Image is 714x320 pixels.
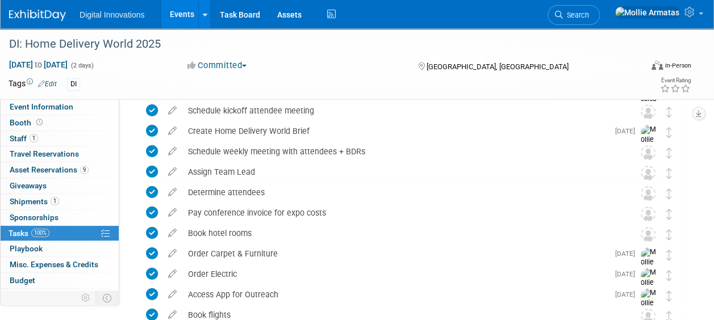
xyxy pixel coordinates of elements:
[666,127,672,138] i: Move task
[652,61,663,70] img: Format-Inperson.png
[1,210,119,225] a: Sponsorships
[9,60,68,70] span: [DATE] [DATE]
[183,60,251,71] button: Committed
[665,61,691,70] div: In-Person
[182,203,618,222] div: Pay conference invoice for expo costs
[38,80,57,88] a: Edit
[548,5,600,25] a: Search
[76,290,96,305] td: Personalize Event Tab Strip
[10,102,73,111] span: Event Information
[80,10,144,19] span: Digital Innovations
[10,181,47,190] span: Giveaways
[615,127,641,135] span: [DATE]
[1,241,119,256] a: Playbook
[1,99,119,115] a: Event Information
[162,208,182,218] a: edit
[641,207,655,221] img: Unassigned
[666,188,672,199] i: Move task
[5,34,633,54] div: DI: Home Delivery World 2025
[162,167,182,177] a: edit
[660,78,691,83] div: Event Rating
[641,268,658,308] img: Mollie Armatas
[182,121,608,141] div: Create Home Delivery World Brief
[162,228,182,238] a: edit
[162,146,182,157] a: edit
[162,187,182,197] a: edit
[615,250,641,258] span: [DATE]
[666,290,672,301] i: Move task
[1,257,119,272] a: Misc. Expenses & Credits
[33,60,44,69] span: to
[666,250,672,260] i: Move task
[162,249,182,259] a: edit
[10,244,43,253] span: Playbook
[162,269,182,279] a: edit
[162,289,182,300] a: edit
[1,273,119,288] a: Budget
[34,118,45,127] span: Booth not reserved yet
[1,226,119,241] a: Tasks100%
[666,168,672,179] i: Move task
[67,78,80,90] div: DI
[1,194,119,209] a: Shipments1
[182,101,618,120] div: Schedule kickoff attendee meeting
[666,229,672,240] i: Move task
[70,62,94,69] span: (2 days)
[162,106,182,116] a: edit
[1,146,119,162] a: Travel Reservations
[10,118,45,127] span: Booth
[182,142,618,161] div: Schedule weekly meeting with attendees + BDRs
[641,145,655,160] img: Unassigned
[615,290,641,298] span: [DATE]
[9,10,66,21] img: ExhibitDay
[666,107,672,117] i: Move task
[592,59,691,76] div: Event Format
[641,104,655,119] img: Unassigned
[182,162,618,182] div: Assign Team Lead
[31,229,49,237] span: 100%
[1,162,119,178] a: Asset Reservations9
[51,197,59,205] span: 1
[666,148,672,158] i: Move task
[80,166,89,174] span: 9
[666,209,672,220] i: Move task
[10,149,79,158] span: Travel Reservations
[666,270,672,281] i: Move task
[96,290,119,305] td: Toggle Event Tabs
[182,285,608,304] div: Access App for Outreach
[10,213,59,222] span: Sponsorships
[1,178,119,193] a: Giveaways
[182,224,618,243] div: Book hotel rooms
[30,134,38,142] span: 1
[641,125,658,165] img: Mollie Armatas
[9,229,49,238] span: Tasks
[1,115,119,130] a: Booth
[9,78,57,91] td: Tags
[182,264,608,284] div: Order Electric
[10,165,89,174] span: Asset Reservations
[10,197,59,206] span: Shipments
[615,270,641,278] span: [DATE]
[182,183,618,202] div: Determine attendees
[427,62,569,71] span: [GEOGRAPHIC_DATA], [GEOGRAPHIC_DATA]
[1,131,119,146] a: Staff1
[10,260,98,269] span: Misc. Expenses & Credits
[162,126,182,136] a: edit
[615,6,680,19] img: Mollie Armatas
[641,186,655,201] img: Unassigned
[162,310,182,320] a: edit
[641,247,658,288] img: Mollie Armatas
[182,244,608,263] div: Order Carpet & Furniture
[641,227,655,242] img: Unassigned
[641,166,655,180] img: Unassigned
[10,134,38,143] span: Staff
[10,276,35,285] span: Budget
[563,11,589,19] span: Search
